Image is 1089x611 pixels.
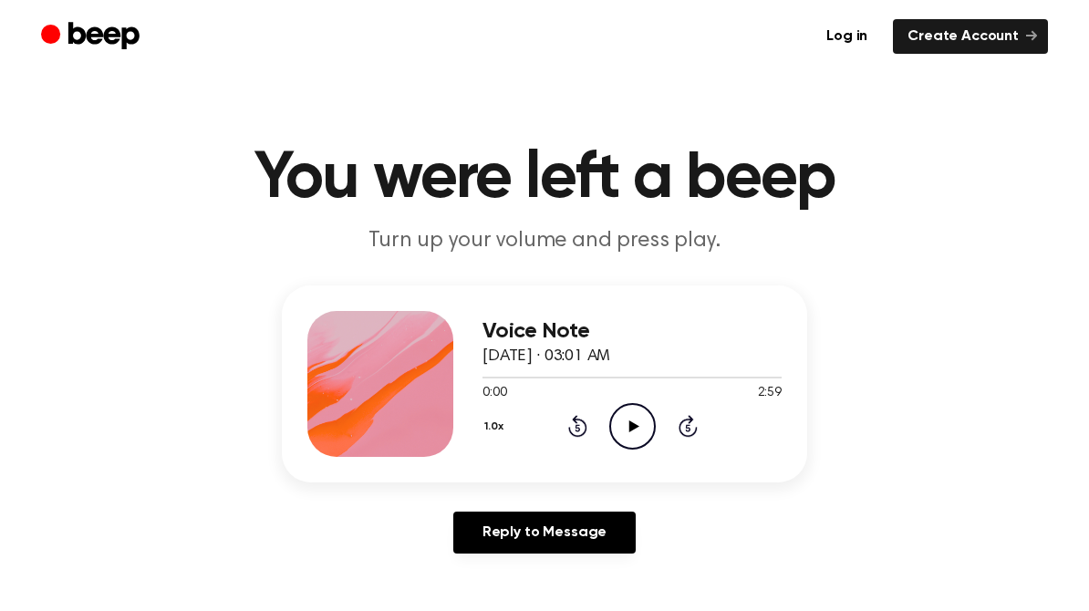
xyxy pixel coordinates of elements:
a: Reply to Message [453,512,636,554]
span: 0:00 [482,384,506,403]
a: Create Account [893,19,1048,54]
p: Turn up your volume and press play. [194,226,895,256]
span: [DATE] · 03:01 AM [482,348,610,365]
button: 1.0x [482,411,511,442]
h1: You were left a beep [78,146,1011,212]
span: 2:59 [758,384,782,403]
h3: Voice Note [482,319,782,344]
a: Beep [41,19,144,55]
a: Log in [812,19,882,54]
